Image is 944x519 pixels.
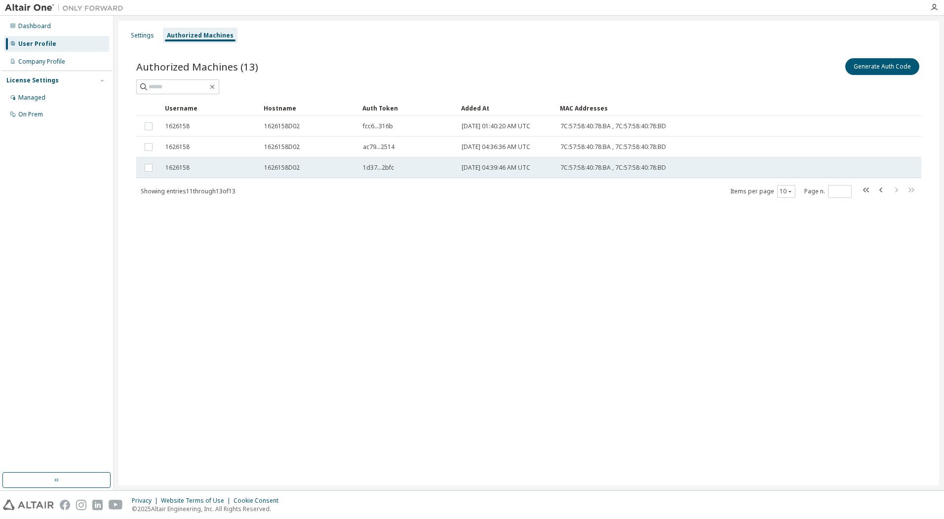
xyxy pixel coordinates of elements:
[60,500,70,510] img: facebook.svg
[18,40,56,48] div: User Profile
[560,100,821,116] div: MAC Addresses
[462,143,530,151] span: [DATE] 04:36:36 AM UTC
[18,111,43,118] div: On Prem
[363,143,394,151] span: ac79...2514
[560,164,666,172] span: 7C:57:58:40:78:BA , 7C:57:58:40:78:BD
[560,122,666,130] span: 7C:57:58:40:78:BA , 7C:57:58:40:78:BD
[18,94,45,102] div: Managed
[804,185,852,198] span: Page n.
[234,497,284,505] div: Cookie Consent
[165,100,256,116] div: Username
[3,500,54,510] img: altair_logo.svg
[165,164,190,172] span: 1626158
[131,32,154,39] div: Settings
[264,122,300,130] span: 1626158D02
[161,497,234,505] div: Website Terms of Use
[165,122,190,130] span: 1626158
[560,143,666,151] span: 7C:57:58:40:78:BA , 7C:57:58:40:78:BD
[76,500,86,510] img: instagram.svg
[18,22,51,30] div: Dashboard
[730,185,795,198] span: Items per page
[780,187,793,195] button: 10
[92,500,103,510] img: linkedin.svg
[136,60,258,74] span: Authorized Machines (13)
[109,500,123,510] img: youtube.svg
[141,187,236,195] span: Showing entries 11 through 13 of 13
[167,32,234,39] div: Authorized Machines
[132,505,284,513] p: © 2025 Altair Engineering, Inc. All Rights Reserved.
[462,122,530,130] span: [DATE] 01:40:20 AM UTC
[18,58,65,66] div: Company Profile
[165,143,190,151] span: 1626158
[5,3,128,13] img: Altair One
[363,122,393,130] span: fcc6...316b
[462,164,530,172] span: [DATE] 04:39:46 AM UTC
[845,58,919,75] button: Generate Auth Code
[264,143,300,151] span: 1626158D02
[362,100,453,116] div: Auth Token
[132,497,161,505] div: Privacy
[6,76,59,84] div: License Settings
[461,100,552,116] div: Added At
[264,100,354,116] div: Hostname
[363,164,394,172] span: 1d37...2bfc
[264,164,300,172] span: 1626158D02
